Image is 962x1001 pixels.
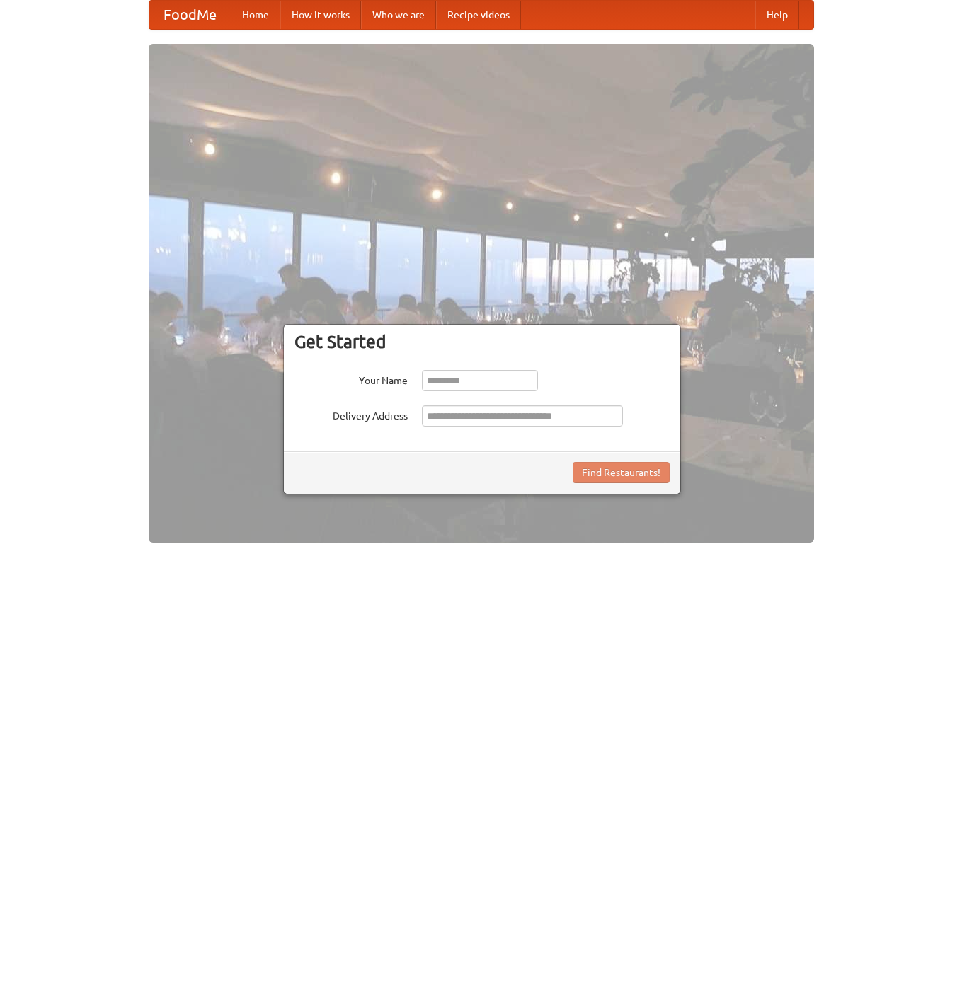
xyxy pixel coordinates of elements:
[294,370,408,388] label: Your Name
[436,1,521,29] a: Recipe videos
[755,1,799,29] a: Help
[280,1,361,29] a: How it works
[294,331,670,352] h3: Get Started
[231,1,280,29] a: Home
[294,405,408,423] label: Delivery Address
[149,1,231,29] a: FoodMe
[573,462,670,483] button: Find Restaurants!
[361,1,436,29] a: Who we are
